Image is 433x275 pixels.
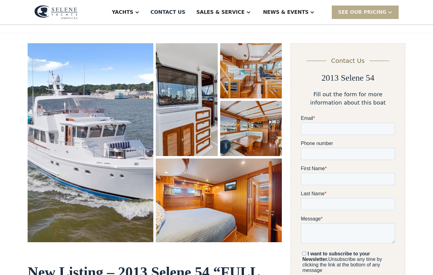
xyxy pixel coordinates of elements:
[338,9,386,16] div: SEE Our Pricing
[301,90,395,107] div: Fill out the form for more information about this boat
[156,43,217,156] a: open lightbox
[220,101,282,156] a: open lightbox
[28,43,153,243] a: open lightbox
[332,6,399,19] div: SEE Our Pricing
[196,9,244,16] div: Sales & Service
[220,43,282,98] a: open lightbox
[321,73,374,83] h2: 2013 Selene 54
[331,56,365,65] div: Contact Us
[112,9,133,16] div: Yachts
[34,5,78,19] img: logo
[151,9,186,16] div: Contact US
[156,159,282,243] a: open lightbox
[263,9,309,16] div: News & EVENTS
